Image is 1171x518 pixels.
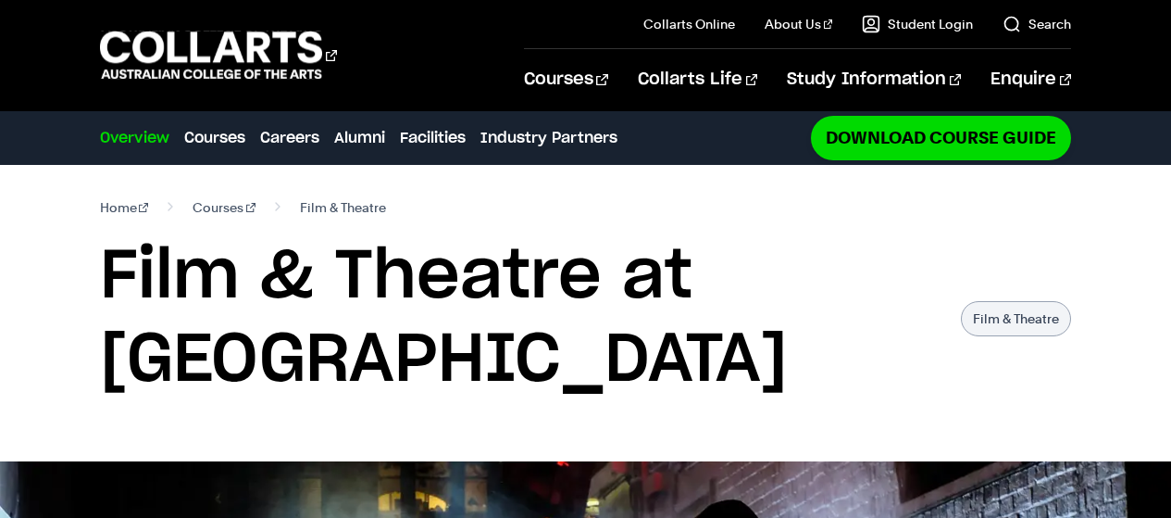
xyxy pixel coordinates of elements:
a: Search [1003,15,1071,33]
a: Courses [193,195,255,221]
a: Overview [100,127,169,149]
a: Home [100,195,149,221]
a: Download Course Guide [811,116,1071,159]
a: Enquire [990,49,1071,110]
a: Facilities [400,127,466,149]
a: Courses [184,127,245,149]
p: Film & Theatre [961,301,1071,336]
a: Collarts Online [643,15,735,33]
a: Industry Partners [480,127,617,149]
a: Courses [524,49,608,110]
a: Study Information [787,49,961,110]
a: About Us [765,15,833,33]
a: Careers [260,127,319,149]
a: Student Login [862,15,973,33]
div: Go to homepage [100,29,337,82]
span: Film & Theatre [300,195,386,221]
h1: Film & Theatre at [GEOGRAPHIC_DATA] [100,235,943,402]
a: Alumni [334,127,385,149]
a: Collarts Life [638,49,757,110]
